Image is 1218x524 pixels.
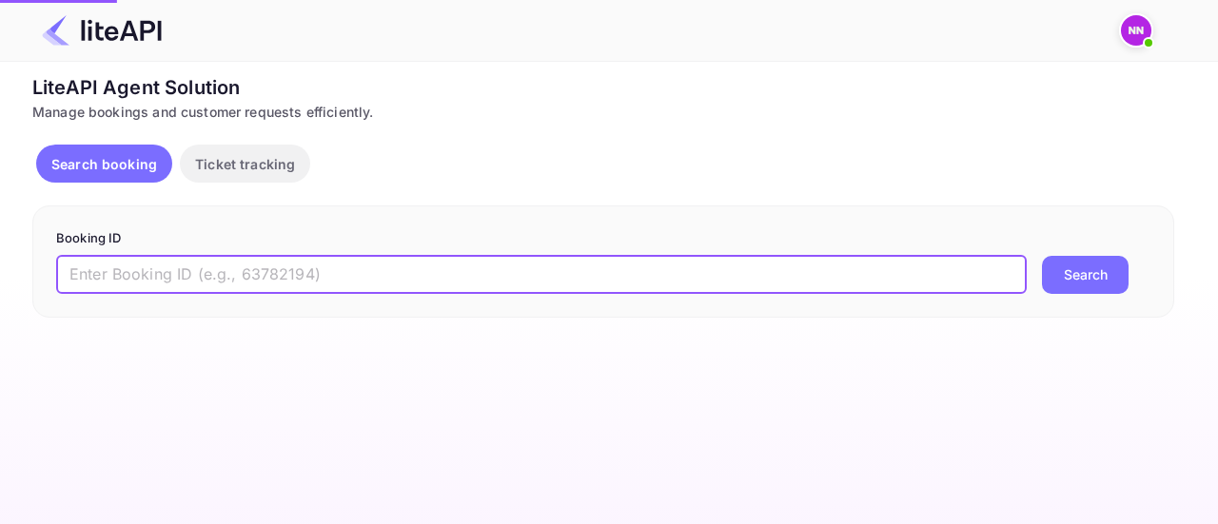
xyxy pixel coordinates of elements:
button: Search [1042,256,1129,294]
input: Enter Booking ID (e.g., 63782194) [56,256,1027,294]
div: LiteAPI Agent Solution [32,73,1174,102]
img: N/A N/A [1121,15,1151,46]
p: Ticket tracking [195,154,295,174]
div: Manage bookings and customer requests efficiently. [32,102,1174,122]
p: Search booking [51,154,157,174]
p: Booking ID [56,229,1150,248]
img: LiteAPI Logo [42,15,162,46]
